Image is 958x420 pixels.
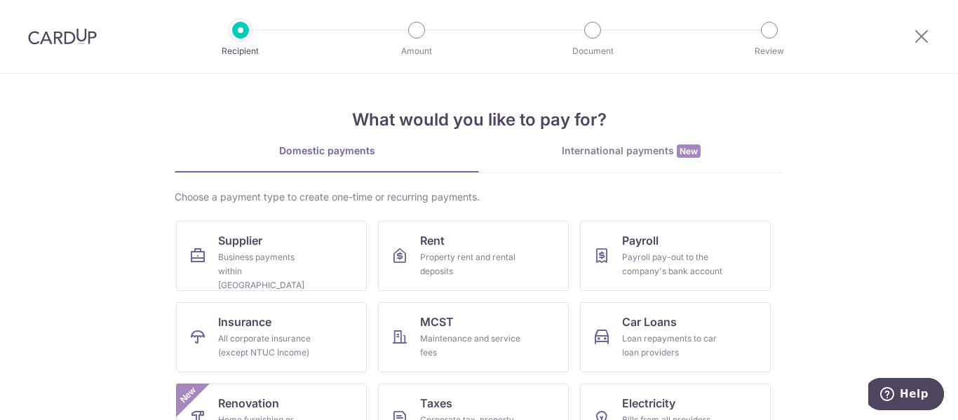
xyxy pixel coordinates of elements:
p: Amount [365,44,468,58]
span: MCST [420,313,454,330]
div: Domestic payments [175,144,479,158]
span: Insurance [218,313,271,330]
p: Review [717,44,821,58]
h4: What would you like to pay for? [175,107,783,133]
span: Taxes [420,395,452,412]
span: New [177,384,200,407]
div: Maintenance and service fees [420,332,521,360]
p: Recipient [189,44,292,58]
span: Electricity [622,395,675,412]
span: Supplier [218,232,262,249]
div: All corporate insurance (except NTUC Income) [218,332,319,360]
a: SupplierBusiness payments within [GEOGRAPHIC_DATA] [176,221,367,291]
span: Rent [420,232,445,249]
div: Property rent and rental deposits [420,250,521,278]
a: PayrollPayroll pay-out to the company's bank account [580,221,771,291]
a: InsuranceAll corporate insurance (except NTUC Income) [176,302,367,372]
a: RentProperty rent and rental deposits [378,221,569,291]
a: MCSTMaintenance and service fees [378,302,569,372]
a: Car LoansLoan repayments to car loan providers [580,302,771,372]
div: Payroll pay-out to the company's bank account [622,250,723,278]
div: Loan repayments to car loan providers [622,332,723,360]
div: Business payments within [GEOGRAPHIC_DATA] [218,250,319,292]
div: Choose a payment type to create one-time or recurring payments. [175,190,783,204]
span: Car Loans [622,313,677,330]
div: International payments [479,144,783,158]
span: Payroll [622,232,659,249]
span: Help [32,10,60,22]
iframe: Opens a widget where you can find more information [868,378,944,413]
img: CardUp [28,28,97,45]
span: New [677,144,701,158]
p: Document [541,44,645,58]
span: Renovation [218,395,279,412]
